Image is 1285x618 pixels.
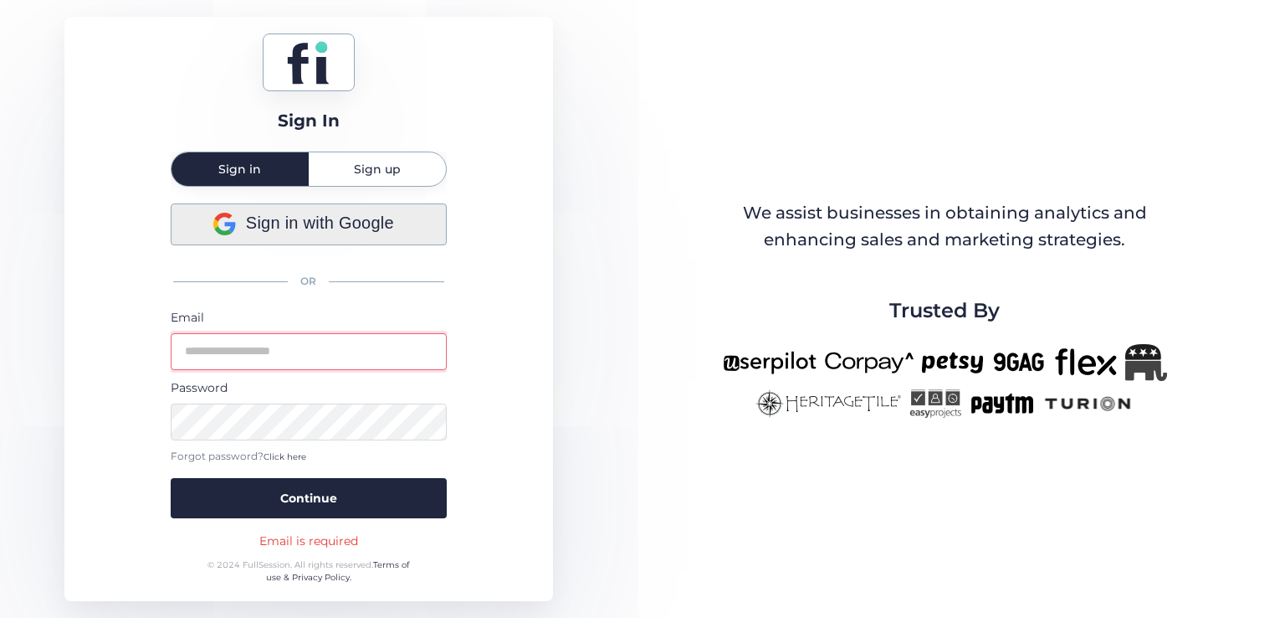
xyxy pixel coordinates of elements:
img: Republicanlogo-bw.png [1125,344,1167,381]
div: OR [171,264,447,300]
img: paytm-new.png [970,389,1034,418]
span: Click here [264,451,306,462]
span: Sign in [218,163,261,175]
img: flex-new.png [1055,344,1117,381]
span: Continue [280,489,337,507]
img: petsy-new.png [922,344,983,381]
div: Forgot password? [171,449,447,465]
div: Sign In [278,108,340,134]
span: Trusted By [889,295,1000,327]
span: Sign in with Google [246,210,394,236]
div: We assist businesses in obtaining analytics and enhancing sales and marketing strategies. [724,200,1165,253]
img: 9gag-new.png [991,344,1047,381]
img: corpay-new.png [825,344,914,381]
div: Password [171,379,447,397]
div: Email [171,308,447,327]
span: Sign up [354,163,401,175]
div: © 2024 FullSession. All rights reserved. [200,559,417,585]
img: turion-new.png [1042,389,1134,418]
img: heritagetile-new.png [755,389,901,418]
button: Continue [171,478,447,518]
img: easyprojects-new.png [909,389,961,418]
img: userpilot-new.png [723,344,817,381]
div: Email is required [259,532,358,550]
